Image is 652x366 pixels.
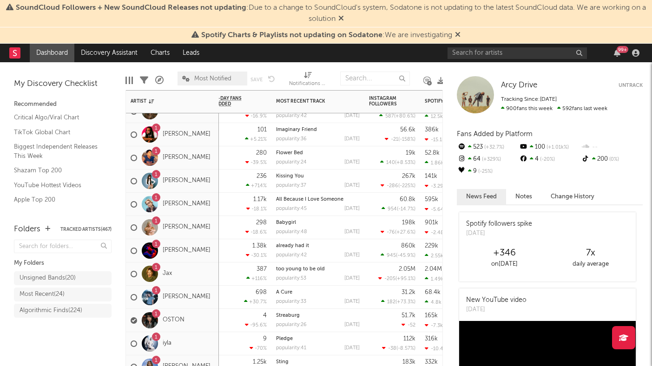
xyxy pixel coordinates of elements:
button: Change History [541,189,604,204]
div: popularity: 36 [276,137,307,142]
span: Tracking Since: [DATE] [501,97,557,102]
div: 4.8k [425,299,441,305]
a: TikTok Global Chart [14,127,102,137]
div: on [DATE] [461,259,547,270]
span: -20 % [539,157,555,162]
div: 316k [425,336,438,342]
a: Flower Bed [276,150,303,156]
div: 523 [457,141,519,153]
span: Arcy Drive [501,81,537,89]
div: Imaginary Friend [276,127,360,132]
div: 4 [263,313,267,319]
div: -95.6 % [245,322,267,328]
div: 64 [457,153,519,165]
span: : Due to a change to SoundCloud's system, Sodatone is not updating to the latest SoundCloud data.... [16,4,646,23]
div: 12.5k [425,113,443,119]
span: +1.01k % [545,145,569,150]
div: too young to be old [276,267,360,272]
input: Search for folders... [14,240,112,253]
a: [PERSON_NAME] [163,223,211,231]
div: -10.4k [425,346,446,352]
span: +73.3 % [397,300,414,305]
div: -15.1k [425,137,445,143]
div: New YouTube video [466,295,527,305]
a: Dashboard [30,44,74,62]
a: Imaginary Friend [276,127,317,132]
div: [DATE] [466,229,532,238]
span: -205 [384,276,395,281]
div: [DATE] [344,113,360,118]
div: 386k [425,127,439,133]
span: 954 [388,207,397,212]
a: [PERSON_NAME] [163,247,211,255]
div: 165k [425,313,438,319]
div: popularity: 37 [276,183,306,188]
button: Tracked Artists(467) [60,227,112,232]
div: ( ) [381,183,415,189]
button: Untrack [619,81,643,90]
a: Babygirl [276,220,296,225]
span: -52 [408,323,415,328]
a: OSTON [163,316,184,324]
div: 229k [425,243,438,249]
div: ( ) [381,252,415,258]
div: -5.64k [425,206,447,212]
div: [DATE] [344,229,360,235]
button: News Feed [457,189,506,204]
div: -2.48k [425,229,447,235]
div: Spotify followers spike [466,219,532,229]
span: +32.7 % [483,145,504,150]
div: ( ) [381,229,415,235]
span: +27.6 % [396,230,414,235]
div: -7.3k [425,322,443,328]
a: Unsigned Bands(20) [14,271,112,285]
span: Dismiss [455,32,461,39]
span: Most Notified [194,76,231,82]
span: -76 [387,230,395,235]
div: 901k [425,220,438,226]
a: A Cure [276,290,292,295]
a: Algorithmic Finds(224) [14,304,112,318]
div: 52.8k [425,150,440,156]
div: [DATE] [344,183,360,188]
a: Jax [163,270,172,278]
div: 1.38k [252,243,267,249]
span: 0 % [608,157,619,162]
div: 1.17k [253,196,267,203]
div: ( ) [382,206,415,212]
a: [PERSON_NAME] [163,131,211,138]
div: 298 [256,220,267,226]
a: Kissing You [276,174,304,179]
div: 99 + [617,46,628,53]
div: Spotify Monthly Listeners [425,98,494,104]
a: already had it [276,243,309,248]
a: [PERSON_NAME] [163,293,211,301]
div: 2.05M [399,266,415,272]
div: Babygirl [276,220,360,225]
div: 101 [257,127,267,133]
button: 99+ [614,49,620,57]
div: popularity: 53 [276,276,306,281]
div: -- [581,141,643,153]
div: ( ) [381,299,415,305]
span: -45.9 % [397,253,414,258]
div: -18.1 % [246,206,267,212]
div: Recommended [14,99,112,110]
div: A Cure [276,290,360,295]
a: Charts [144,44,176,62]
span: +8.53 % [396,160,414,165]
span: Spotify Charts & Playlists not updating on Sodatone [201,32,382,39]
div: A&R Pipeline [155,67,164,94]
a: [PERSON_NAME] [163,177,211,185]
a: Critical Algo/Viral Chart [14,112,102,123]
a: Biggest Independent Releases This Week [14,142,102,161]
div: -70 % [250,345,267,351]
div: Algorithmic Finds ( 224 ) [20,305,82,316]
div: Pledge [276,336,360,341]
div: [DATE] [344,322,360,327]
div: ( ) [379,113,415,119]
div: Notifications (Artist) [289,78,326,90]
a: [PERSON_NAME] [163,154,211,162]
div: -16.9 % [245,113,267,119]
div: -18.6 % [245,229,267,235]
